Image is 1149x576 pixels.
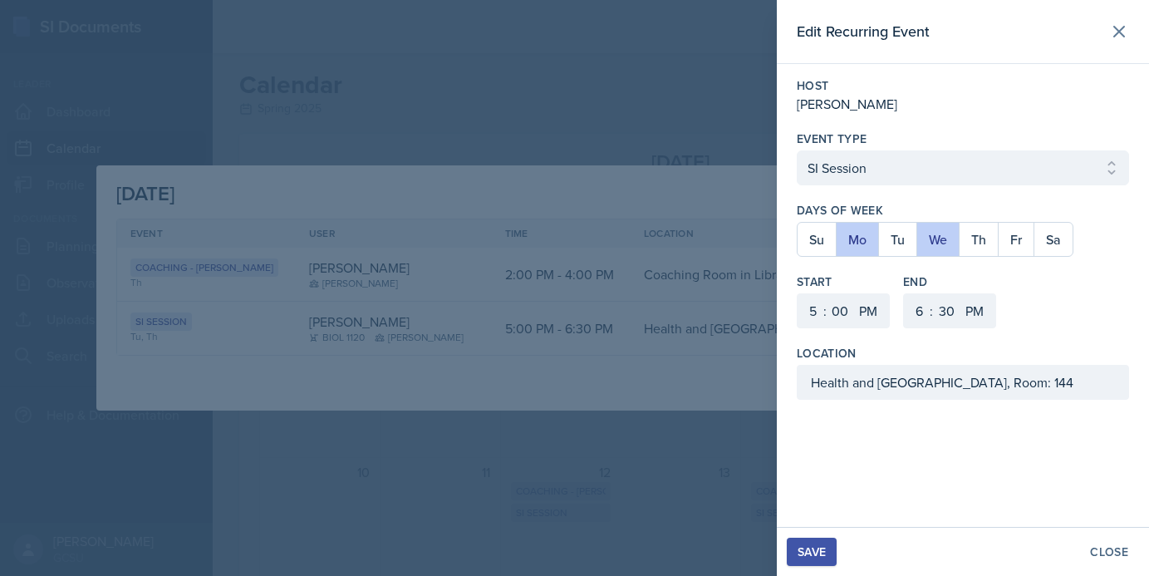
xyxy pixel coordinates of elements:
[916,223,959,256] button: We
[823,301,827,321] div: :
[797,345,857,362] label: Location
[1079,538,1139,566] button: Close
[903,273,996,290] label: End
[998,223,1034,256] button: Fr
[1034,223,1073,256] button: Sa
[797,94,1129,114] div: [PERSON_NAME]
[797,20,930,43] h2: Edit Recurring Event
[959,223,998,256] button: Th
[1090,545,1128,559] div: Close
[797,77,1129,94] label: Host
[930,301,933,321] div: :
[878,223,916,256] button: Tu
[798,223,836,256] button: Su
[797,202,1129,219] label: Days of Week
[797,273,890,290] label: Start
[797,365,1129,400] input: Enter location
[798,545,826,559] div: Save
[797,130,867,147] label: Event Type
[836,223,878,256] button: Mo
[787,538,837,566] button: Save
